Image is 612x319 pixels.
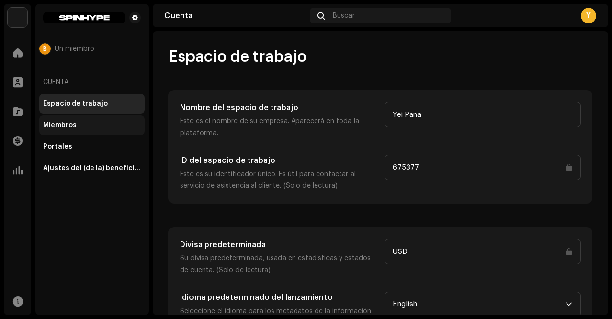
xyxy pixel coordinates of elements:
[8,8,27,27] img: 40d31eee-25aa-4f8a-9761-0bbac6d73880
[566,292,572,317] div: dropdown trigger
[43,164,141,172] div: Ajustes del (de la) beneficiario(a)
[180,102,377,114] h5: Nombre del espacio de trabajo
[393,292,566,317] span: English
[39,43,51,55] div: B
[39,115,145,135] re-m-nav-item: Miembros
[333,12,355,20] span: Buscar
[180,155,377,166] h5: ID del espacio de trabajo
[43,143,72,151] div: Portales
[180,252,377,276] p: Su divisa predeterminada, usada en estadísticas y estados de cuenta. (Solo de lectura)
[168,47,307,67] span: Espacio de trabajo
[581,8,596,23] div: Y
[39,94,145,114] re-m-nav-item: Espacio de trabajo
[55,45,94,53] span: Un miembro
[385,102,581,127] input: Escriba algo...
[180,115,377,139] p: Este es el nombre de su empresa. Aparecerá en toda la plataforma.
[180,292,377,303] h5: Idioma predeterminado del lanzamiento
[43,100,108,108] div: Espacio de trabajo
[180,168,377,192] p: Este es su identificador único. Es útil para contactar al servicio de asistencia al cliente. (Sol...
[39,70,145,94] re-a-nav-header: Cuenta
[180,239,377,251] h5: Divisa predeterminada
[39,137,145,157] re-m-nav-item: Portales
[43,121,77,129] div: Miembros
[43,12,125,23] img: 630e00ce-e704-40ca-9944-2edf2d782b6e
[39,159,145,178] re-m-nav-item: Ajustes del (de la) beneficiario(a)
[385,155,581,180] input: Escriba algo...
[385,239,581,264] input: Escriba algo...
[164,12,306,20] div: Cuenta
